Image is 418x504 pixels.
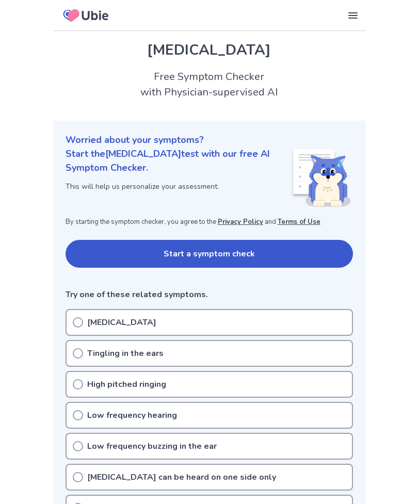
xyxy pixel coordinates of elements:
p: High pitched ringing [87,378,166,391]
p: Tingling in the ears [87,347,164,360]
p: Start the [MEDICAL_DATA] test with our free AI Symptom Checker. [66,147,291,175]
h1: [MEDICAL_DATA] [66,39,353,61]
button: Start a symptom check [66,240,353,268]
p: [MEDICAL_DATA] [87,316,156,329]
p: Try one of these related symptoms. [66,288,353,301]
h2: Free Symptom Checker with Physician-supervised AI [53,69,365,100]
img: Shiba [291,149,351,207]
a: Privacy Policy [218,217,263,226]
p: [MEDICAL_DATA] can be heard on one side only [87,471,276,483]
a: Terms of Use [278,217,320,226]
p: Low frequency hearing [87,409,177,421]
p: By starting the symptom checker, you agree to the and [66,217,353,227]
p: This will help us personalize your assessment. [66,181,291,192]
p: Low frequency buzzing in the ear [87,440,217,452]
p: Worried about your symptoms? [66,133,353,147]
